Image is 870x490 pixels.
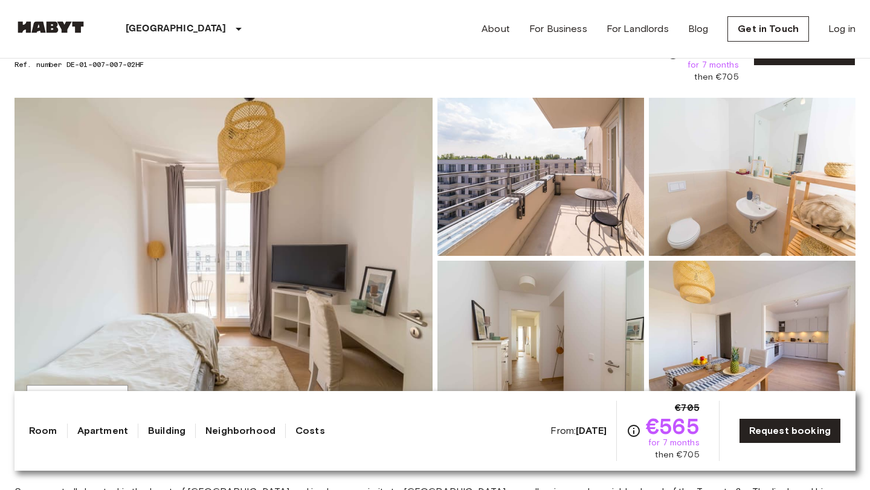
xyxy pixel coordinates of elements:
[77,424,128,438] a: Apartment
[688,22,709,36] a: Blog
[482,22,510,36] a: About
[739,418,841,444] a: Request booking
[437,261,644,419] img: Picture of unit DE-01-007-007-02HF
[627,424,641,438] svg: Check cost overview for full price breakdown. Please note that discounts apply to new joiners onl...
[550,424,607,437] span: From:
[655,449,699,461] span: then €705
[649,98,855,256] img: Picture of unit DE-01-007-007-02HF
[437,98,644,256] img: Picture of unit DE-01-007-007-02HF
[29,424,57,438] a: Room
[727,16,809,42] a: Get in Touch
[126,22,227,36] p: [GEOGRAPHIC_DATA]
[14,59,208,70] span: Ref. number DE-01-007-007-02HF
[688,59,739,71] span: for 7 months
[14,98,433,419] img: Marketing picture of unit DE-01-007-007-02HF
[295,424,325,438] a: Costs
[648,437,700,449] span: for 7 months
[828,22,855,36] a: Log in
[14,21,87,33] img: Habyt
[27,385,128,407] button: Show all photos
[694,71,738,83] span: then €705
[675,401,700,415] span: €705
[649,261,855,419] img: Picture of unit DE-01-007-007-02HF
[205,424,275,438] a: Neighborhood
[646,415,700,437] span: €565
[607,22,669,36] a: For Landlords
[685,37,739,59] span: €565
[148,424,185,438] a: Building
[529,22,587,36] a: For Business
[576,425,607,436] b: [DATE]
